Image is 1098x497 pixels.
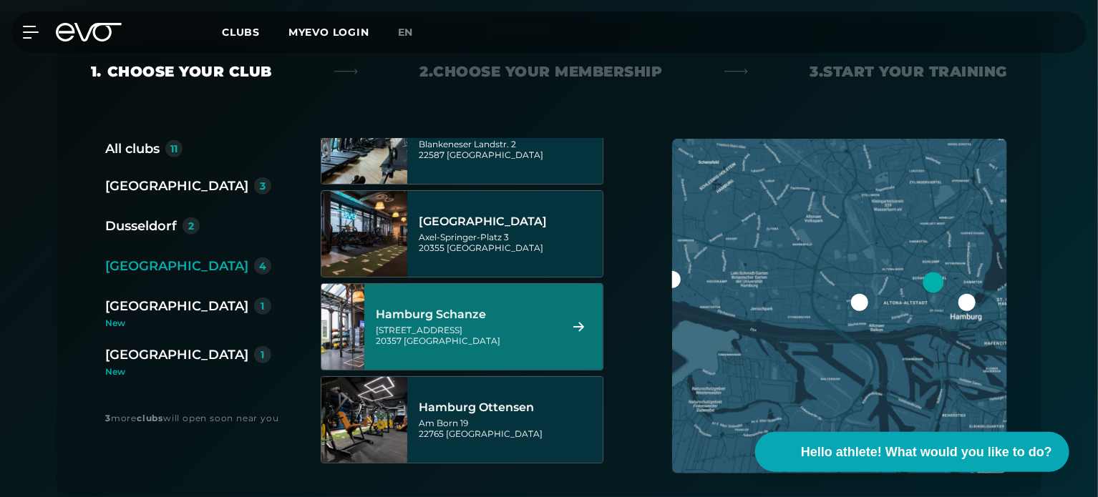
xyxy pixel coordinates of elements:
[222,25,288,39] a: Clubs
[824,63,1008,80] font: Start your training
[321,98,407,184] img: Hamburg Blankenese
[137,413,163,423] font: clubs
[755,432,1069,472] button: Hello athlete! What would you like to do?
[419,428,444,439] font: 22765
[419,400,534,414] font: Hamburg Ottensen
[419,139,516,149] font: Blankeneser Landstr. 2
[398,26,414,39] font: en
[447,242,543,253] font: [GEOGRAPHIC_DATA]
[105,366,125,377] font: New
[419,242,444,253] font: 20355
[419,215,547,228] font: [GEOGRAPHIC_DATA]
[300,284,386,370] img: Hamburg Schanze
[376,325,462,335] font: [STREET_ADDRESS]
[105,347,248,363] font: [GEOGRAPHIC_DATA]
[810,63,824,80] font: 3.
[321,377,407,463] img: Hamburg Ottensen
[801,445,1052,459] font: Hello athlete! What would you like to do?
[419,63,433,80] font: 2.
[419,418,468,428] font: Am Born 19
[376,335,402,346] font: 20357
[222,26,260,39] font: Clubs
[321,191,407,277] img: Hamburg Stadthaus Bridge
[376,307,486,321] font: Hamburg Schanze
[107,63,272,80] font: Choose your club
[105,318,125,328] font: New
[105,298,248,314] font: [GEOGRAPHIC_DATA]
[433,63,662,80] font: Choose your membership
[259,260,266,272] font: 4
[105,413,111,423] font: 3
[105,258,248,274] font: [GEOGRAPHIC_DATA]
[404,335,500,346] font: [GEOGRAPHIC_DATA]
[398,24,431,41] a: en
[105,218,177,234] font: Dusseldorf
[91,63,102,80] font: 1.
[419,232,509,242] font: Axel-Springer-Platz 3
[672,139,1007,473] img: map
[261,348,265,361] font: 1
[288,26,369,39] a: MYEVO LOGIN
[261,300,265,313] font: 1
[419,149,444,160] font: 22587
[188,220,194,232] font: 2
[163,413,278,423] font: will open soon near you
[446,428,543,439] font: [GEOGRAPHIC_DATA]
[105,141,160,157] font: All clubs
[111,413,137,423] font: more
[447,149,543,160] font: [GEOGRAPHIC_DATA]
[170,142,178,155] font: 11
[260,179,266,192] font: 3
[105,178,248,194] font: [GEOGRAPHIC_DATA]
